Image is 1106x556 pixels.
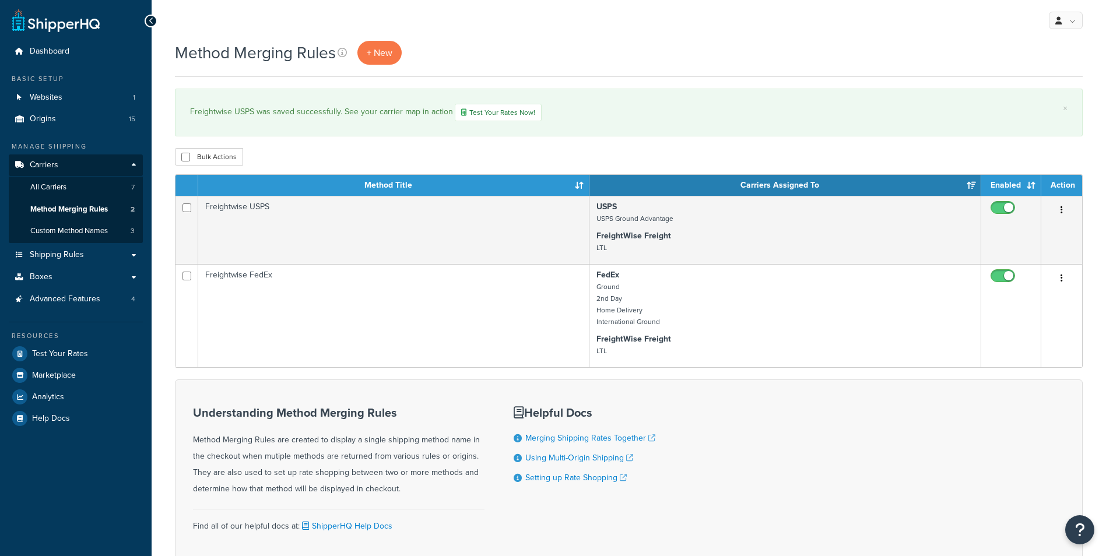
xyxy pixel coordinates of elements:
[596,230,671,242] strong: FreightWise Freight
[596,213,673,224] small: USPS Ground Advantage
[32,349,88,359] span: Test Your Rates
[9,108,143,130] li: Origins
[193,509,484,534] div: Find all of our helpful docs at:
[596,346,607,356] small: LTL
[981,175,1041,196] th: Enabled: activate to sort column ascending
[9,288,143,310] li: Advanced Features
[9,108,143,130] a: Origins 15
[30,250,84,260] span: Shipping Rules
[514,406,655,419] h3: Helpful Docs
[133,93,135,103] span: 1
[357,41,402,65] a: + New
[30,114,56,124] span: Origins
[30,93,62,103] span: Websites
[596,200,617,213] strong: USPS
[131,226,135,236] span: 3
[1065,515,1094,544] button: Open Resource Center
[525,432,655,444] a: Merging Shipping Rates Together
[30,47,69,57] span: Dashboard
[9,386,143,407] a: Analytics
[32,371,76,381] span: Marketplace
[131,182,135,192] span: 7
[300,520,392,532] a: ShipperHQ Help Docs
[9,266,143,288] a: Boxes
[32,414,70,424] span: Help Docs
[9,220,143,242] li: Custom Method Names
[525,452,633,464] a: Using Multi-Origin Shipping
[32,392,64,402] span: Analytics
[9,142,143,152] div: Manage Shipping
[9,177,143,198] li: All Carriers
[367,46,392,59] span: + New
[30,226,108,236] span: Custom Method Names
[1041,175,1082,196] th: Action
[175,41,336,64] h1: Method Merging Rules
[9,199,143,220] a: Method Merging Rules 2
[198,196,589,264] td: Freightwise USPS
[129,114,135,124] span: 15
[9,244,143,266] a: Shipping Rules
[596,281,660,327] small: Ground 2nd Day Home Delivery International Ground
[193,406,484,497] div: Method Merging Rules are created to display a single shipping method name in the checkout when mu...
[30,182,66,192] span: All Carriers
[9,87,143,108] li: Websites
[9,74,143,84] div: Basic Setup
[1063,104,1068,113] a: ×
[9,154,143,176] a: Carriers
[190,104,1068,121] div: Freightwise USPS was saved successfully. See your carrier map in action
[596,333,671,345] strong: FreightWise Freight
[9,343,143,364] a: Test Your Rates
[9,365,143,386] a: Marketplace
[9,199,143,220] li: Method Merging Rules
[30,160,58,170] span: Carriers
[9,41,143,62] a: Dashboard
[9,177,143,198] a: All Carriers 7
[193,406,484,419] h3: Understanding Method Merging Rules
[198,264,589,367] td: Freightwise FedEx
[9,288,143,310] a: Advanced Features 4
[455,104,542,121] a: Test Your Rates Now!
[30,294,100,304] span: Advanced Features
[131,205,135,214] span: 2
[9,154,143,243] li: Carriers
[30,272,52,282] span: Boxes
[9,87,143,108] a: Websites 1
[596,269,619,281] strong: FedEx
[12,9,100,32] a: ShipperHQ Home
[9,331,143,341] div: Resources
[9,220,143,242] a: Custom Method Names 3
[198,175,589,196] th: Method Title: activate to sort column ascending
[589,175,981,196] th: Carriers Assigned To: activate to sort column ascending
[175,148,243,166] button: Bulk Actions
[30,205,108,214] span: Method Merging Rules
[9,408,143,429] a: Help Docs
[525,471,627,484] a: Setting up Rate Shopping
[596,242,607,253] small: LTL
[131,294,135,304] span: 4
